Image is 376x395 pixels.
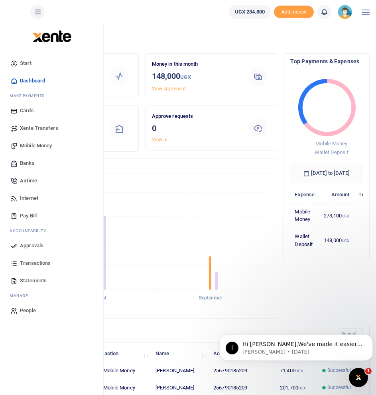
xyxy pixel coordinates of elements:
[6,72,97,90] a: Dashboard
[20,212,37,220] span: Pay Bill
[33,30,71,42] img: logo-large
[6,102,97,119] a: Cards
[316,141,348,147] span: Mobile Money
[319,203,354,228] td: 273,100
[354,203,375,228] td: 2
[20,77,45,85] span: Dashboard
[327,384,351,391] span: Successful
[6,190,97,207] a: Internet
[6,172,97,190] a: Airtime
[20,194,38,202] span: Internet
[315,149,348,155] span: Wallet Deposit
[151,362,209,379] td: [PERSON_NAME]
[342,239,349,243] small: UGX
[20,307,36,315] span: People
[20,259,51,267] span: Transactions
[6,289,97,302] li: M
[274,8,314,14] a: Add money
[319,228,354,253] td: 148,000
[14,93,45,99] span: ake Payments
[152,86,186,92] a: View statement
[20,142,52,150] span: Mobile Money
[290,57,363,66] h4: Top Payments & Expenses
[235,8,265,16] span: UGX 234,800
[86,345,151,362] th: Transaction: activate to sort column ascending
[349,368,368,387] iframe: Intercom live chat
[152,137,169,143] a: View all
[217,318,376,373] iframe: Intercom notifications message
[180,74,191,80] small: UGX
[209,345,276,362] th: Account Number: activate to sort column ascending
[290,186,319,203] th: Expense
[338,5,352,19] img: profile-user
[6,34,370,43] h4: Hello [PERSON_NAME]
[20,59,31,67] span: Start
[6,137,97,154] a: Mobile Money
[151,345,209,362] th: Name: activate to sort column ascending
[20,107,34,115] span: Cards
[152,70,239,83] h3: 148,000
[226,5,274,19] li: Wallet ballance
[209,362,276,379] td: 256790185209
[152,122,239,134] h3: 0
[20,277,47,285] span: Statements
[338,5,355,19] a: profile-user
[6,207,97,225] a: Pay Bill
[6,55,97,72] a: Start
[229,5,271,19] a: UGX 234,800
[199,295,222,301] tspan: September
[6,237,97,254] a: Approvals
[290,228,319,253] td: Wallet Deposit
[16,228,46,234] span: countability
[274,6,314,19] li: Toup your wallet
[86,362,151,379] td: MTN Mobile Money
[274,6,314,19] span: Add money
[13,329,331,338] h4: Recent Transactions
[290,203,319,228] td: Mobile Money
[14,293,28,299] span: anage
[20,159,35,167] span: Banks
[32,33,71,39] a: logo-small logo-large logo-large
[6,225,97,237] li: Ac
[6,90,97,102] li: M
[6,119,97,137] a: Xente Transfers
[290,164,363,183] h6: [DATE] to [DATE]
[6,272,97,289] a: Statements
[13,162,270,170] h4: Transactions Overview
[152,112,239,121] p: Approve requests
[365,368,372,374] span: 1
[6,154,97,172] a: Banks
[354,228,375,253] td: 1
[298,386,306,390] small: UGX
[20,242,43,250] span: Approvals
[319,186,354,203] th: Amount
[152,60,239,68] p: Money in this month
[354,186,375,203] th: Txns
[6,254,97,272] a: Transactions
[20,177,37,185] span: Airtime
[20,124,58,132] span: Xente Transfers
[342,214,349,218] small: UGX
[6,302,97,319] a: People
